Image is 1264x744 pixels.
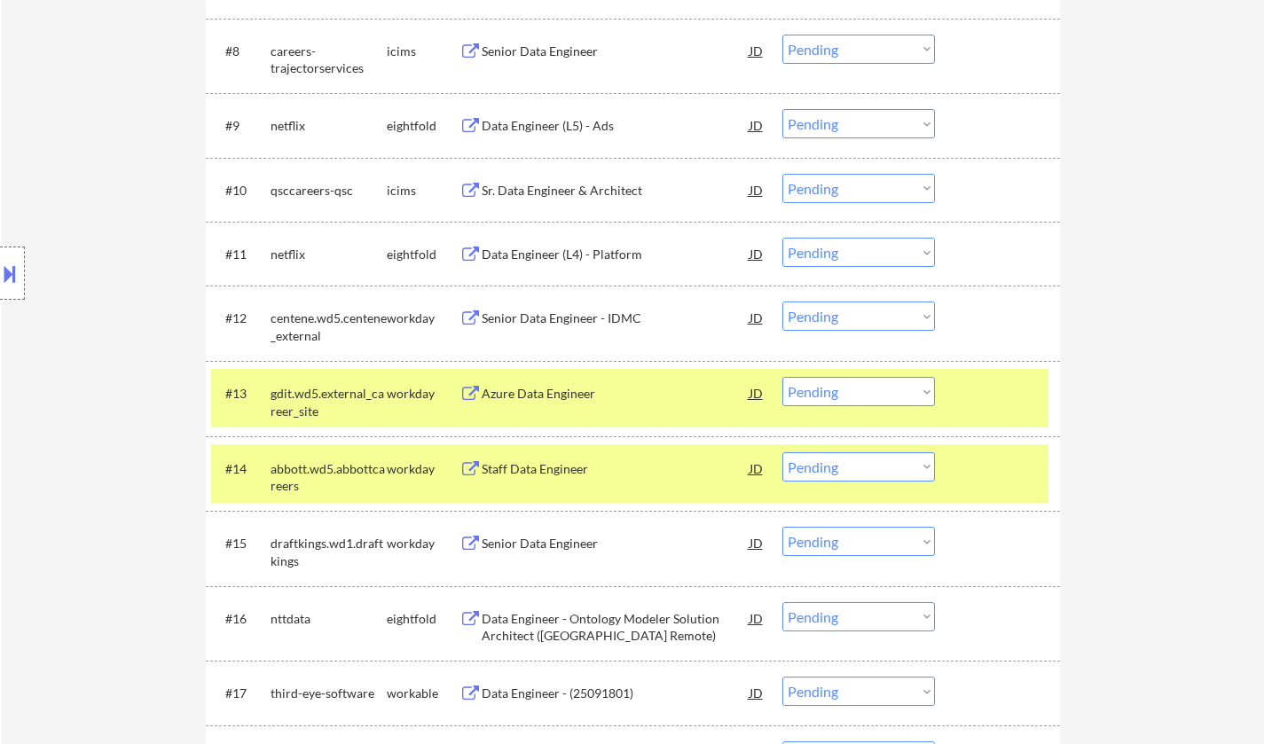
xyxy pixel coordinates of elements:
[748,377,765,409] div: JD
[387,246,459,263] div: eightfold
[387,535,459,552] div: workday
[225,685,256,702] div: #17
[271,610,387,628] div: nttdata
[387,309,459,327] div: workday
[482,309,750,327] div: Senior Data Engineer - IDMC
[748,677,765,709] div: JD
[482,535,750,552] div: Senior Data Engineer
[225,610,256,628] div: #16
[482,43,750,60] div: Senior Data Engineer
[748,602,765,634] div: JD
[271,182,387,200] div: qsccareers-qsc
[271,535,387,569] div: draftkings.wd1.draftkings
[748,109,765,141] div: JD
[225,535,256,552] div: #15
[271,309,387,344] div: centene.wd5.centene_external
[748,527,765,559] div: JD
[482,182,750,200] div: Sr. Data Engineer & Architect
[482,117,750,135] div: Data Engineer (L5) - Ads
[271,43,387,77] div: careers-trajectorservices
[271,117,387,135] div: netflix
[748,35,765,67] div: JD
[271,385,387,419] div: gdit.wd5.external_career_site
[387,685,459,702] div: workable
[482,385,750,403] div: Azure Data Engineer
[482,460,750,478] div: Staff Data Engineer
[271,246,387,263] div: netflix
[225,43,256,60] div: #8
[387,182,459,200] div: icims
[387,460,459,478] div: workday
[748,174,765,206] div: JD
[748,452,765,484] div: JD
[482,685,750,702] div: Data Engineer - (25091801)
[748,302,765,333] div: JD
[387,610,459,628] div: eightfold
[271,460,387,495] div: abbott.wd5.abbottcareers
[748,238,765,270] div: JD
[225,460,256,478] div: #14
[387,385,459,403] div: workday
[482,246,750,263] div: Data Engineer (L4) - Platform
[271,685,387,702] div: third-eye-software
[387,43,459,60] div: icims
[387,117,459,135] div: eightfold
[482,610,750,645] div: Data Engineer - Ontology Modeler Solution Architect ([GEOGRAPHIC_DATA] Remote)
